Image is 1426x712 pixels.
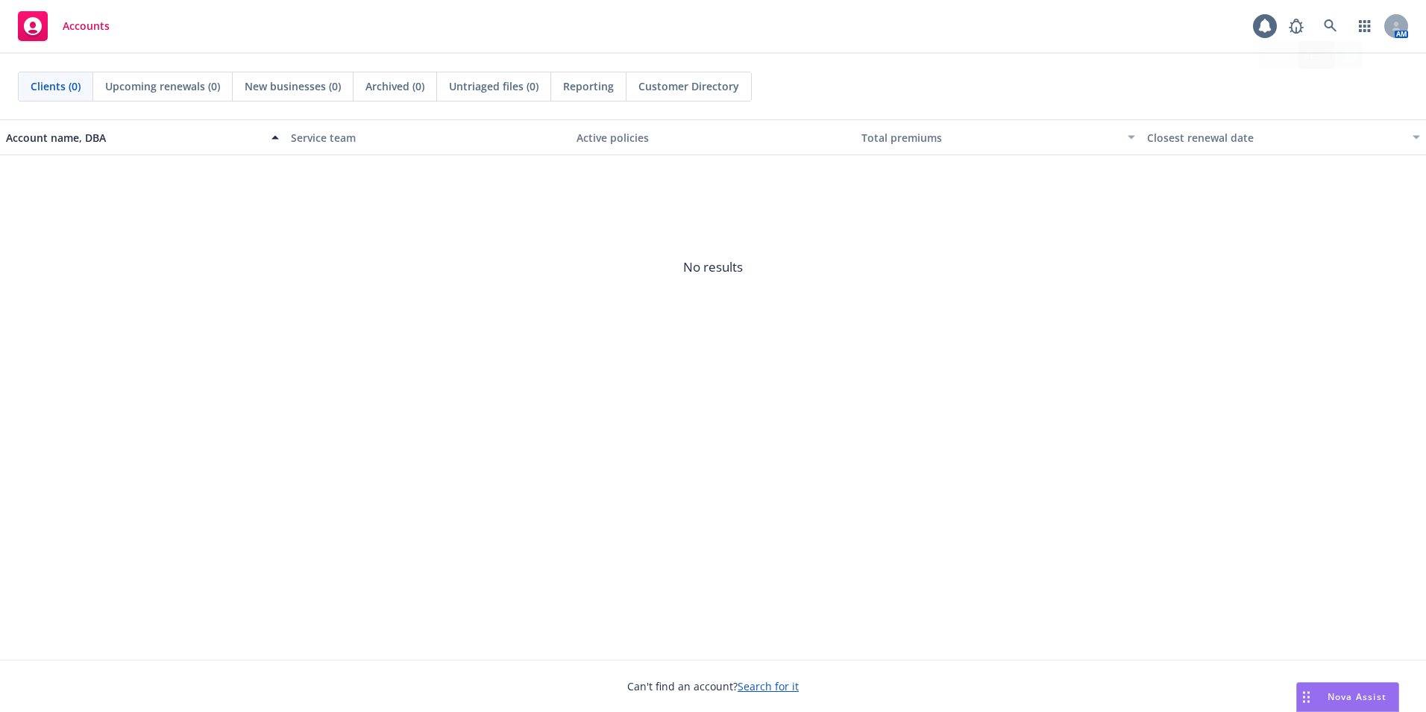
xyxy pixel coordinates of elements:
span: New businesses (0) [245,78,341,94]
a: Accounts [12,5,116,47]
div: Service team [291,130,564,146]
span: Clients (0) [31,78,81,94]
a: Switch app [1350,11,1380,41]
div: Account name, DBA [6,130,263,146]
div: Drag to move [1297,683,1316,711]
span: Nova Assist [1328,690,1386,703]
span: Archived (0) [365,78,424,94]
span: Accounts [63,20,110,32]
span: Upcoming renewals (0) [105,78,220,94]
span: Untriaged files (0) [449,78,538,94]
span: Can't find an account? [627,678,799,694]
span: Reporting [563,78,614,94]
button: Nova Assist [1296,682,1399,712]
div: Closest renewal date [1147,130,1404,146]
span: Customer Directory [638,78,739,94]
button: Active policies [571,119,855,155]
button: Total premiums [855,119,1140,155]
button: Closest renewal date [1141,119,1426,155]
a: Report a Bug [1281,11,1311,41]
div: Total premiums [861,130,1118,146]
a: Search [1316,11,1345,41]
div: Active policies [577,130,849,146]
button: Service team [285,119,570,155]
a: Search for it [738,679,799,693]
